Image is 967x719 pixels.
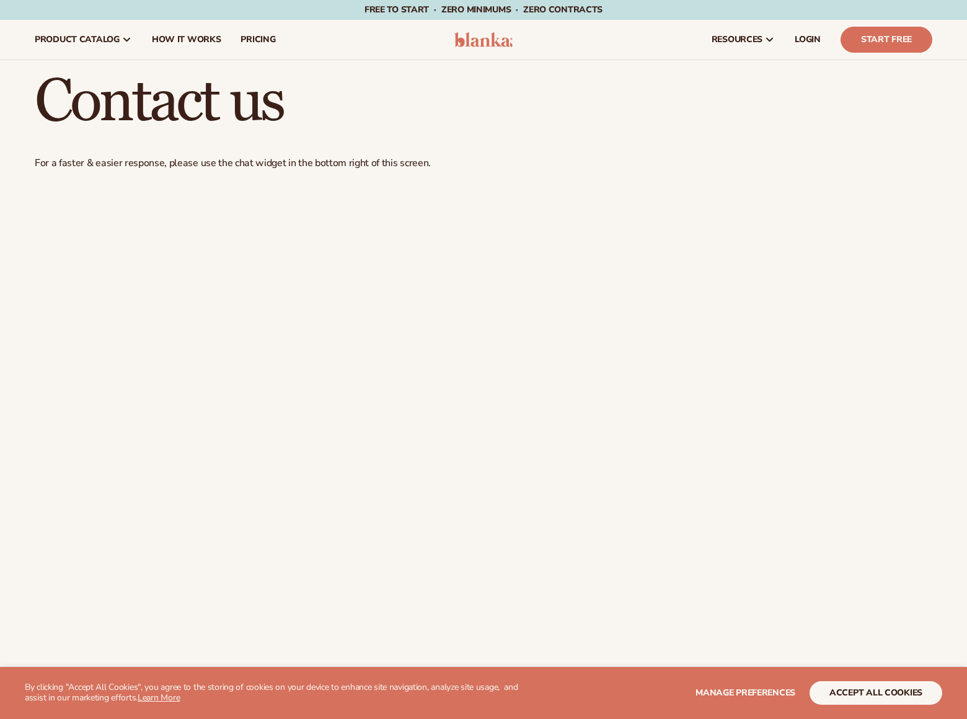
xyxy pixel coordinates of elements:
span: How It Works [152,35,221,45]
a: resources [702,20,785,60]
span: product catalog [35,35,120,45]
button: accept all cookies [810,681,942,705]
a: pricing [231,20,285,60]
a: LOGIN [785,20,831,60]
a: Learn More [138,692,180,704]
span: pricing [241,35,275,45]
img: logo [454,32,513,47]
a: product catalog [25,20,142,60]
a: How It Works [142,20,231,60]
a: Start Free [841,27,932,53]
span: Free to start · ZERO minimums · ZERO contracts [364,4,603,15]
span: resources [712,35,762,45]
span: Manage preferences [695,687,795,699]
span: LOGIN [795,35,821,45]
p: By clicking "Accept All Cookies", you agree to the storing of cookies on your device to enhance s... [25,682,537,704]
h1: Contact us [35,73,932,132]
button: Manage preferences [695,681,795,705]
p: For a faster & easier response, please use the chat widget in the bottom right of this screen. [35,157,932,170]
